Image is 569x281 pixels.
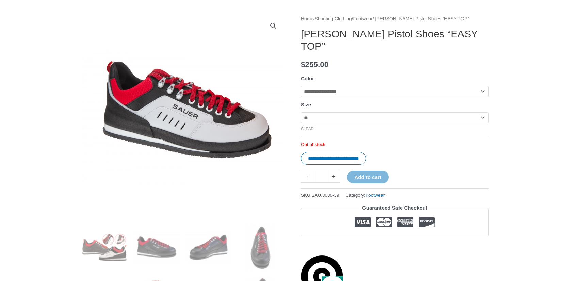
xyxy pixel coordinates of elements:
[301,60,328,69] bdi: 255.00
[327,171,340,183] a: +
[301,142,489,148] p: Out of stock
[301,242,489,250] iframe: Customer reviews powered by Trustpilot
[314,171,327,183] input: Product quantity
[133,224,180,271] img: SAUER Pistol Shoes "EASY TOP" - Image 2
[301,102,311,108] label: Size
[301,15,489,23] nav: Breadcrumb
[345,191,385,199] span: Category:
[301,28,489,52] h1: [PERSON_NAME] Pistol Shoes “EASY TOP”
[185,224,232,271] img: SAUER Pistol Shoes "EASY TOP" - Image 3
[237,224,284,271] img: SAUER Pistol Shoes "EASY TOP" - Image 4
[301,171,314,183] a: -
[365,193,385,198] a: Footwear
[301,191,339,199] span: SKU:
[353,16,373,21] a: Footwear
[301,60,305,69] span: $
[267,20,279,32] a: View full-screen image gallery
[315,16,352,21] a: Shooting Clothing
[359,203,430,213] legend: Guaranteed Safe Checkout
[312,193,339,198] span: SAU.3030-39
[347,171,388,183] button: Add to cart
[301,16,313,21] a: Home
[301,127,314,131] a: Clear options
[80,224,128,271] img: SAUER Pistol Shoes "EASY TOP"
[301,76,314,81] label: Color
